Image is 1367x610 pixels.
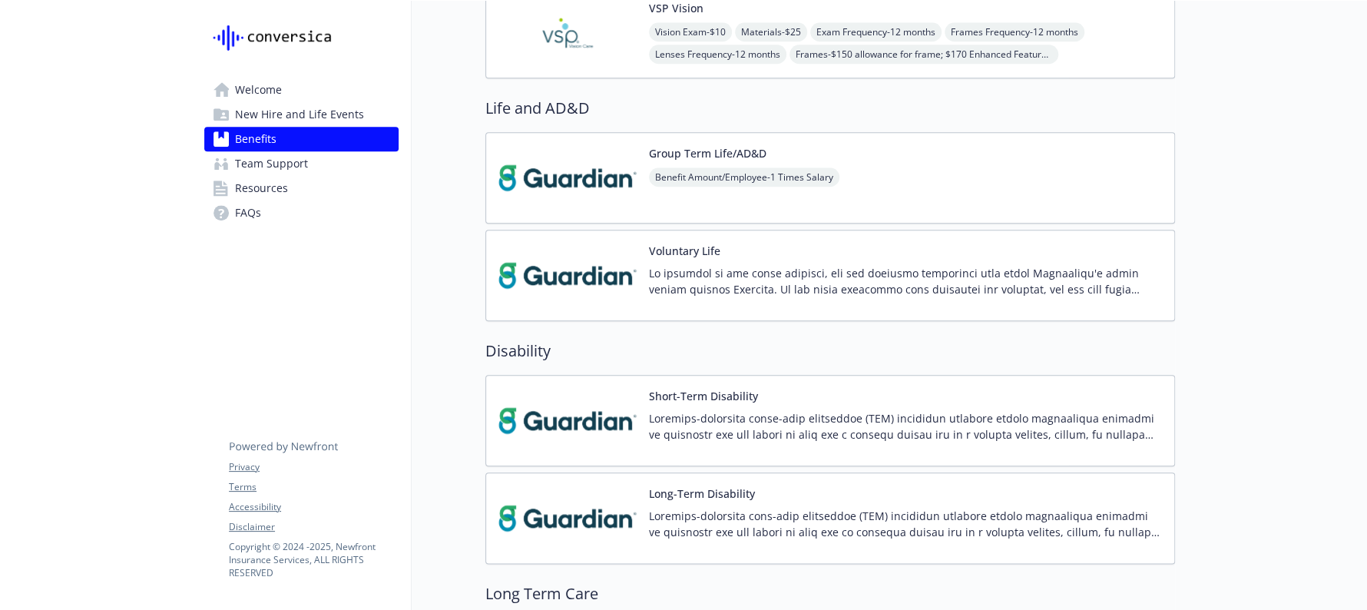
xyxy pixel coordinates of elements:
[485,582,1175,605] h2: Long Term Care
[649,388,758,404] button: Short-Term Disability
[235,151,308,176] span: Team Support
[498,145,637,211] img: Guardian carrier logo
[649,22,732,41] span: Vision Exam - $10
[204,78,399,102] a: Welcome
[649,243,720,259] button: Voluntary Life
[229,460,398,474] a: Privacy
[235,78,282,102] span: Welcome
[235,127,276,151] span: Benefits
[735,22,807,41] span: Materials - $25
[649,167,839,187] span: Benefit Amount/Employee - 1 Times Salary
[810,22,942,41] span: Exam Frequency - 12 months
[204,102,399,127] a: New Hire and Life Events
[649,265,1162,297] p: Lo ipsumdol si ame conse adipisci, eli sed doeiusmo temporinci utla etdol Magnaaliqu'e admin veni...
[229,540,398,579] p: Copyright © 2024 - 2025 , Newfront Insurance Services, ALL RIGHTS RESERVED
[498,486,637,551] img: Guardian carrier logo
[649,508,1162,540] p: Loremips-dolorsita cons-adip elitseddoe (TEM) incididun utlabore etdolo magnaaliqua enimadmi ve q...
[229,520,398,534] a: Disclaimer
[204,151,399,176] a: Team Support
[485,97,1175,120] h2: Life and AD&D
[204,201,399,225] a: FAQs
[649,486,755,502] button: Long-Term Disability
[485,340,1175,363] h2: Disability
[235,102,364,127] span: New Hire and Life Events
[649,145,766,161] button: Group Term Life/AD&D
[235,176,288,201] span: Resources
[498,388,637,453] img: Guardian carrier logo
[229,500,398,514] a: Accessibility
[945,22,1084,41] span: Frames Frequency - 12 months
[235,201,261,225] span: FAQs
[229,480,398,494] a: Terms
[204,127,399,151] a: Benefits
[789,45,1058,64] span: Frames - $150 allowance for frame; $170 Enhanced Featured Frame Brands allowance; 20% savings on ...
[649,45,786,64] span: Lenses Frequency - 12 months
[498,243,637,308] img: Guardian carrier logo
[204,176,399,201] a: Resources
[649,410,1162,443] p: Loremips-dolorsita conse-adip elitseddoe (TEM) incididun utlabore etdolo magnaaliqua enimadmi ve ...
